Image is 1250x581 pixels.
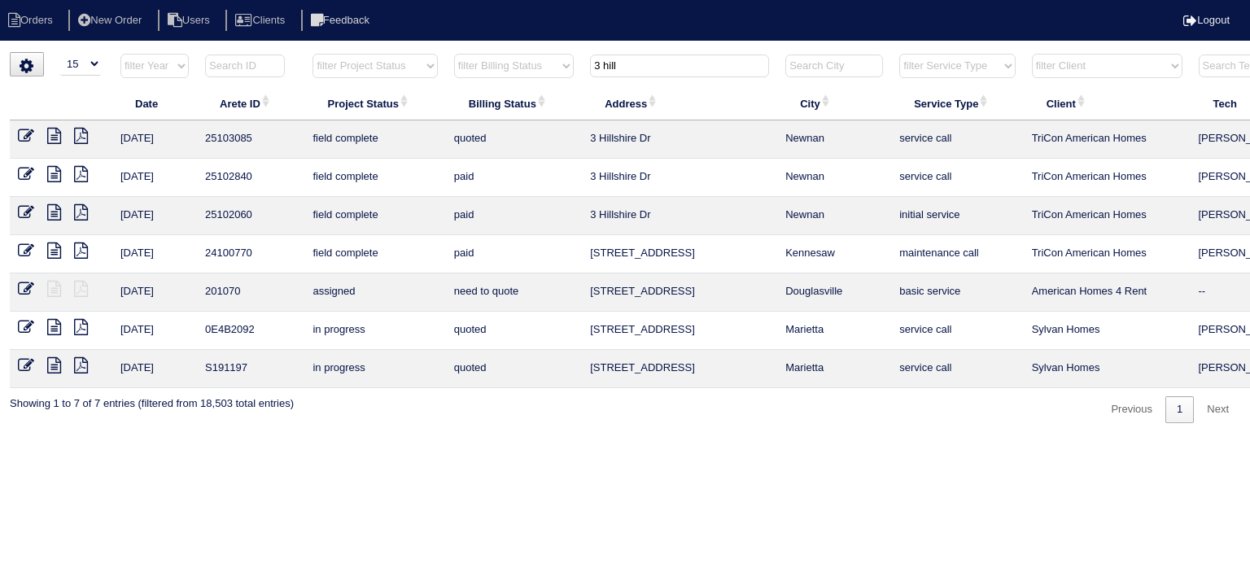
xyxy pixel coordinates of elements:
[197,312,304,350] td: 0E4B2092
[777,86,891,120] th: City: activate to sort column ascending
[891,86,1023,120] th: Service Type: activate to sort column ascending
[304,350,445,388] td: in progress
[304,159,445,197] td: field complete
[1024,86,1191,120] th: Client: activate to sort column ascending
[197,235,304,273] td: 24100770
[225,14,298,26] a: Clients
[891,197,1023,235] td: initial service
[1024,312,1191,350] td: Sylvan Homes
[304,235,445,273] td: field complete
[777,120,891,159] td: Newnan
[197,197,304,235] td: 25102060
[582,273,777,312] td: [STREET_ADDRESS]
[112,86,197,120] th: Date
[446,235,582,273] td: paid
[582,120,777,159] td: 3 Hillshire Dr
[1024,273,1191,312] td: American Homes 4 Rent
[582,159,777,197] td: 3 Hillshire Dr
[1024,120,1191,159] td: TriCon American Homes
[1195,396,1240,423] a: Next
[1024,159,1191,197] td: TriCon American Homes
[304,120,445,159] td: field complete
[446,86,582,120] th: Billing Status: activate to sort column ascending
[891,273,1023,312] td: basic service
[582,235,777,273] td: [STREET_ADDRESS]
[112,273,197,312] td: [DATE]
[582,312,777,350] td: [STREET_ADDRESS]
[112,197,197,235] td: [DATE]
[112,312,197,350] td: [DATE]
[68,14,155,26] a: New Order
[891,159,1023,197] td: service call
[777,312,891,350] td: Marietta
[777,159,891,197] td: Newnan
[777,197,891,235] td: Newnan
[197,159,304,197] td: 25102840
[446,159,582,197] td: paid
[197,350,304,388] td: S191197
[304,197,445,235] td: field complete
[1024,235,1191,273] td: TriCon American Homes
[446,273,582,312] td: need to quote
[197,86,304,120] th: Arete ID: activate to sort column ascending
[446,120,582,159] td: quoted
[891,120,1023,159] td: service call
[304,273,445,312] td: assigned
[197,273,304,312] td: 201070
[446,312,582,350] td: quoted
[68,10,155,32] li: New Order
[785,55,883,77] input: Search City
[582,197,777,235] td: 3 Hillshire Dr
[1024,197,1191,235] td: TriCon American Homes
[582,350,777,388] td: [STREET_ADDRESS]
[891,350,1023,388] td: service call
[158,10,223,32] li: Users
[1183,14,1230,26] a: Logout
[777,235,891,273] td: Kennesaw
[446,350,582,388] td: quoted
[112,350,197,388] td: [DATE]
[112,120,197,159] td: [DATE]
[582,86,777,120] th: Address: activate to sort column ascending
[112,159,197,197] td: [DATE]
[112,235,197,273] td: [DATE]
[1165,396,1194,423] a: 1
[304,312,445,350] td: in progress
[1099,396,1164,423] a: Previous
[158,14,223,26] a: Users
[590,55,769,77] input: Search Address
[197,120,304,159] td: 25103085
[777,350,891,388] td: Marietta
[225,10,298,32] li: Clients
[446,197,582,235] td: paid
[205,55,285,77] input: Search ID
[10,388,294,411] div: Showing 1 to 7 of 7 entries (filtered from 18,503 total entries)
[891,235,1023,273] td: maintenance call
[304,86,445,120] th: Project Status: activate to sort column ascending
[777,273,891,312] td: Douglasville
[301,10,382,32] li: Feedback
[1024,350,1191,388] td: Sylvan Homes
[891,312,1023,350] td: service call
